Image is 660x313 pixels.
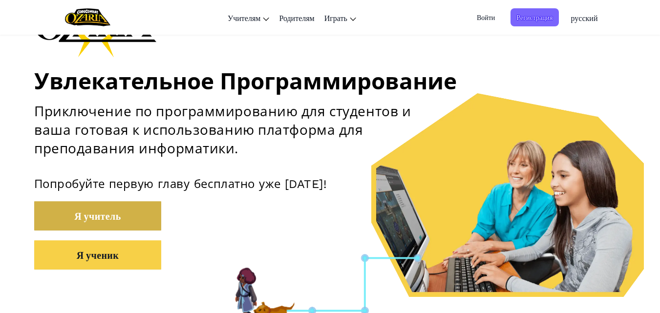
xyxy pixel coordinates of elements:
button: Войти [471,8,501,26]
h2: Приключение по программированию для студентов и ваша готовая к использованию платформа для препод... [34,102,430,157]
a: Играть [319,4,361,31]
button: Я ученик [34,240,161,270]
span: Играть [324,13,347,23]
button: Регистрация [511,8,558,26]
a: Ozaria by CodeCombat logo [65,7,110,27]
img: Home [65,7,110,27]
span: Учителям [228,13,261,23]
h1: Увлекательное Программирование [34,67,626,94]
p: Попробуйте первую главу бесплатно уже [DATE]! [34,177,626,191]
a: Учителям [223,4,275,31]
a: русский [566,4,603,31]
span: русский [571,13,598,23]
button: Я учитель [34,201,161,230]
a: Родителям [274,4,319,31]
